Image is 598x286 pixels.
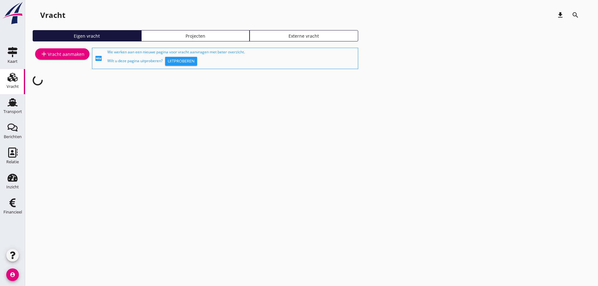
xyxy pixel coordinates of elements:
[95,55,102,62] i: fiber_new
[6,185,19,189] div: Inzicht
[6,160,19,164] div: Relatie
[4,135,22,139] div: Berichten
[168,58,195,64] div: Uitproberen
[3,110,22,114] div: Transport
[35,33,138,39] div: Eigen vracht
[40,50,48,58] i: add
[40,50,84,58] div: Vracht aanmaken
[252,33,355,39] div: Externe vracht
[3,210,22,214] div: Financieel
[7,84,19,89] div: Vracht
[250,30,358,41] a: Externe vracht
[572,11,579,19] i: search
[107,49,355,67] div: We werken aan een nieuwe pagina voor vracht aanvragen met beter overzicht. Wilt u deze pagina uit...
[557,11,564,19] i: download
[33,30,141,41] a: Eigen vracht
[165,57,197,66] button: Uitproberen
[35,48,89,60] a: Vracht aanmaken
[40,10,65,20] div: Vracht
[1,2,24,25] img: logo-small.a267ee39.svg
[141,30,250,41] a: Projecten
[8,59,18,63] div: Kaart
[144,33,247,39] div: Projecten
[6,268,19,281] i: account_circle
